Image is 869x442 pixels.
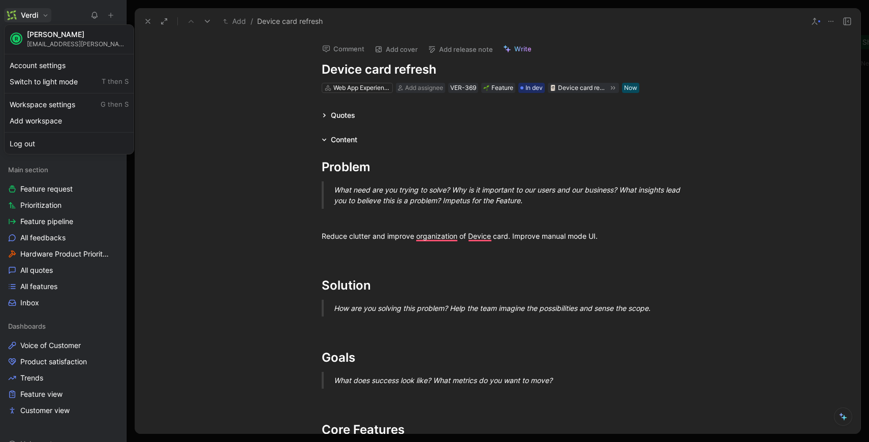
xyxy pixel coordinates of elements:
div: Log out [7,136,132,152]
div: R [11,34,21,44]
div: [PERSON_NAME] [27,30,129,39]
span: G then S [101,100,129,109]
div: Account settings [7,57,132,74]
div: Switch to light mode [7,74,132,90]
div: VerdiVerdi [4,24,134,154]
div: Workspace settings [7,97,132,113]
div: [EMAIL_ADDRESS][PERSON_NAME][DOMAIN_NAME] [27,40,129,48]
span: T then S [102,77,129,86]
div: Add workspace [7,113,132,129]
